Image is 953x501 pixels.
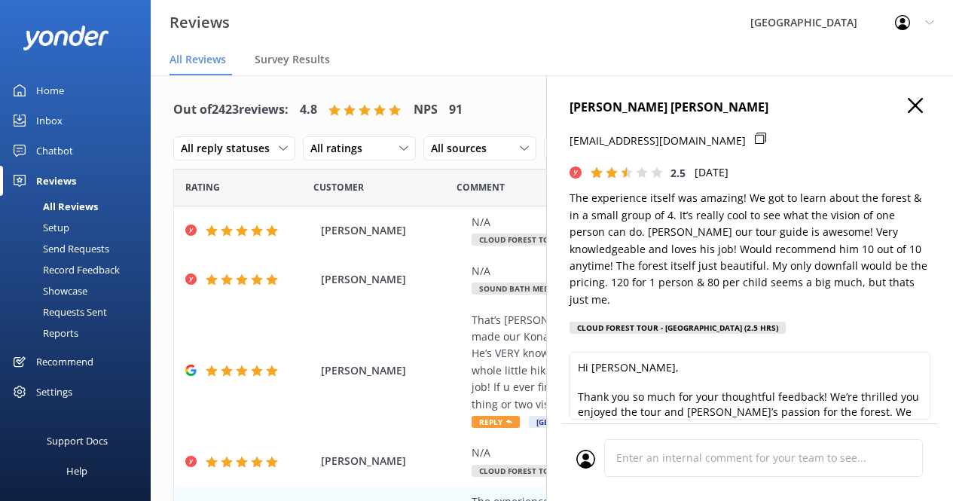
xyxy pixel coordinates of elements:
p: [DATE] [695,164,728,181]
div: Inbox [36,105,63,136]
h4: Out of 2423 reviews: [173,100,289,120]
div: Reports [9,322,78,344]
div: N/A [472,444,828,461]
p: The experience itself was amazing! We got to learn about the forest & in a small group of 4. It’s... [570,190,930,308]
span: Reply [472,416,520,428]
a: Record Feedback [9,259,151,280]
span: Survey Results [255,52,330,67]
div: N/A [472,214,828,231]
span: Date [313,180,364,194]
span: Date [185,180,220,194]
div: Setup [9,217,69,238]
img: yonder-white-logo.png [23,26,109,50]
textarea: Hi [PERSON_NAME], Thank you so much for your thoughtful feedback! We’re thrilled you enjoyed the ... [570,352,930,420]
img: user_profile.svg [576,450,595,469]
span: All reply statuses [181,140,279,157]
div: Settings [36,377,72,407]
span: All sources [431,140,496,157]
button: Close [908,98,923,115]
span: All Reviews [170,52,226,67]
div: Recommend [36,347,93,377]
a: Setup [9,217,151,238]
div: Chatbot [36,136,73,166]
h4: 4.8 [300,100,317,120]
div: Reviews [36,166,76,196]
div: Showcase [9,280,87,301]
span: [PERSON_NAME] [321,453,464,469]
a: Showcase [9,280,151,301]
h4: NPS [414,100,438,120]
p: [EMAIL_ADDRESS][DOMAIN_NAME] [570,133,746,149]
span: [PERSON_NAME] [321,222,464,239]
span: All ratings [310,140,371,157]
span: [GEOGRAPHIC_DATA] [529,416,621,428]
div: All Reviews [9,196,98,217]
span: 2.5 [670,166,686,180]
h4: [PERSON_NAME] [PERSON_NAME] [570,98,930,118]
div: That’s [PERSON_NAME] in the white t-shirt, best tour guide ever! he made our Kona Cloud Forest Sa... [472,312,828,413]
div: Requests Sent [9,301,107,322]
h4: 91 [449,100,463,120]
a: All Reviews [9,196,151,217]
div: Support Docs [47,426,108,456]
a: Send Requests [9,238,151,259]
div: Help [66,456,87,486]
div: Send Requests [9,238,109,259]
h3: Reviews [170,11,230,35]
span: [PERSON_NAME] [321,271,464,288]
div: Home [36,75,64,105]
span: Question [457,180,505,194]
span: Cloud Forest Tour - [GEOGRAPHIC_DATA] (2.5 hrs) [472,234,688,246]
div: Cloud Forest Tour - [GEOGRAPHIC_DATA] (2.5 hrs) [570,322,786,334]
span: [PERSON_NAME] [321,362,464,379]
span: Sound Bath Meditation Journey [472,283,625,295]
div: N/A [472,263,828,280]
a: Reports [9,322,151,344]
div: Record Feedback [9,259,120,280]
span: Cloud Forest Tour - Pantropical Trail (1.5 hr) [472,465,683,477]
a: Requests Sent [9,301,151,322]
